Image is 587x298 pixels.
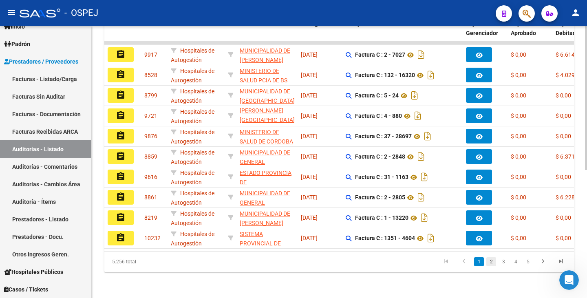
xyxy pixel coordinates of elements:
[301,194,318,201] span: [DATE]
[116,110,126,120] mat-icon: assignment
[511,257,521,266] a: 4
[511,92,526,99] span: $ 0,00
[556,51,583,58] span: $ 6.614,00
[116,233,126,243] mat-icon: assignment
[171,210,214,226] span: Hospitales de Autogestión
[355,113,402,119] strong: Factura C : 4 - 880
[355,215,408,221] strong: Factura C : 1 - 13220
[511,20,536,36] span: Importe Aprobado
[556,20,579,36] span: Importe Debitado
[426,232,436,245] i: Descargar documento
[144,51,157,58] span: 9917
[298,15,342,51] datatable-header-cell: Fc. Ingresada
[556,153,583,160] span: $ 6.371,00
[236,15,298,51] datatable-header-cell: Razon Social
[240,209,294,226] div: - 33999001489
[240,128,294,145] div: - 30999257182
[522,255,534,269] li: page 5
[301,235,318,241] span: [DATE]
[556,214,571,221] span: $ 0,00
[355,194,405,201] strong: Factura C : 2 - 2805
[301,133,318,139] span: [DATE]
[171,88,214,104] span: Hospitales de Autogestión
[116,212,126,222] mat-icon: assignment
[168,15,225,51] datatable-header-cell: Area
[456,257,472,266] a: go to previous page
[511,113,526,119] span: $ 0,00
[571,8,580,18] mat-icon: person
[523,257,533,266] a: 5
[511,214,526,221] span: $ 0,00
[171,68,214,84] span: Hospitales de Autogestión
[116,70,126,79] mat-icon: assignment
[7,8,16,18] mat-icon: menu
[355,174,408,181] strong: Factura C : 31 - 1163
[240,210,290,226] span: MUNICIPALIDAD DE [PERSON_NAME]
[416,150,426,163] i: Descargar documento
[171,170,214,185] span: Hospitales de Autogestión
[240,129,293,145] span: MINISTERIO DE SALUD DE CORDOBA
[4,267,63,276] span: Hospitales Públicos
[171,108,214,124] span: Hospitales de Autogestión
[144,92,157,99] span: 8799
[556,92,571,99] span: $ 0,00
[355,154,405,160] strong: Factura C : 2 - 2848
[240,98,295,123] span: MUNICIPALIDAD [PERSON_NAME][GEOGRAPHIC_DATA]
[104,15,141,51] datatable-header-cell: Acciones
[485,255,497,269] li: page 2
[535,257,551,266] a: go to next page
[240,230,294,247] div: - 30691822849
[556,194,583,201] span: $ 6.228,00
[240,170,295,204] span: ESTADO PROVINCIA DE [GEOGRAPHIC_DATA][PERSON_NAME]
[511,153,526,160] span: $ 0,00
[116,172,126,181] mat-icon: assignment
[301,174,318,180] span: [DATE]
[355,235,415,242] strong: Factura C : 1351 - 4604
[553,257,569,266] a: go to last page
[144,72,157,78] span: 8528
[413,109,423,122] i: Descargar documento
[171,129,214,145] span: Hospitales de Autogestión
[511,72,526,78] span: $ 0,00
[474,257,484,266] a: 1
[240,88,295,104] span: MUNICIPALIDAD DE [GEOGRAPHIC_DATA]
[171,47,214,63] span: Hospitales de Autogestión
[116,90,126,100] mat-icon: assignment
[559,270,579,290] iframe: Intercom live chat
[422,130,433,143] i: Descargar documento
[409,89,420,102] i: Descargar documento
[556,72,583,78] span: $ 4.029,00
[301,153,318,160] span: [DATE]
[508,15,552,51] datatable-header-cell: Importe Aprobado
[4,40,30,49] span: Padrón
[240,231,281,256] span: SISTEMA PROVINCIAL DE SALUD
[301,72,318,78] span: [DATE]
[144,133,157,139] span: 9876
[144,235,161,241] span: 10232
[556,174,571,180] span: $ 0,00
[466,20,498,36] span: Imputado Gerenciador
[144,214,157,221] span: 8219
[511,194,526,201] span: $ 0,00
[104,252,197,272] div: 5.256 total
[171,190,214,206] span: Hospitales de Autogestión
[116,192,126,202] mat-icon: assignment
[510,255,522,269] li: page 4
[144,174,157,180] span: 9616
[342,15,463,51] datatable-header-cell: Comprobantes asociados
[171,149,214,165] span: Hospitales de Autogestión
[511,51,526,58] span: $ 0,00
[240,66,294,84] div: - 30626983398
[240,189,294,206] div: - 30999000874
[497,255,510,269] li: page 3
[240,107,294,124] div: - 30999074843
[116,49,126,59] mat-icon: assignment
[240,47,290,63] span: MUNICIPALIDAD DE [PERSON_NAME]
[301,113,318,119] span: [DATE]
[556,133,571,139] span: $ 0,00
[171,231,214,247] span: Hospitales de Autogestión
[144,153,157,160] span: 8859
[355,93,399,99] strong: Factura C : 5 - 24
[4,22,25,31] span: Inicio
[144,113,157,119] span: 9721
